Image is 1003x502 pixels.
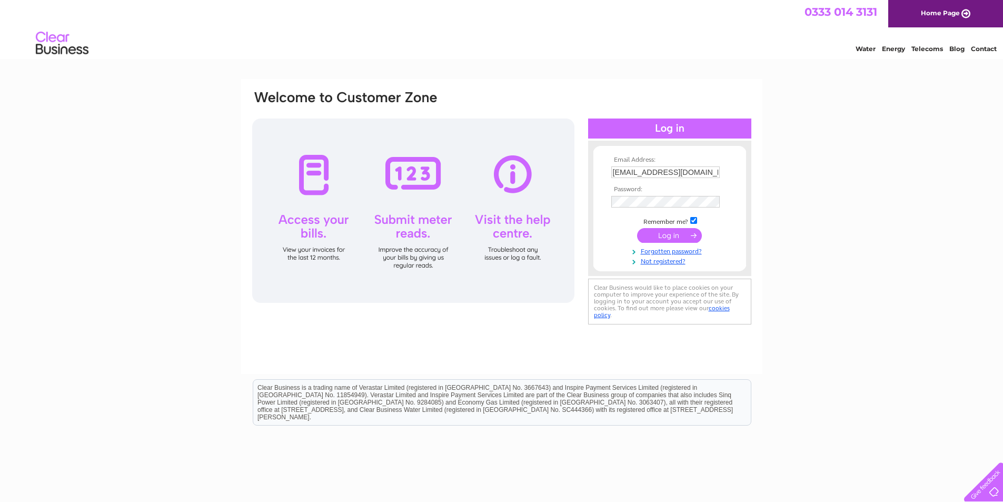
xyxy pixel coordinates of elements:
[609,156,731,164] th: Email Address:
[253,6,751,51] div: Clear Business is a trading name of Verastar Limited (registered in [GEOGRAPHIC_DATA] No. 3667643...
[971,45,997,53] a: Contact
[949,45,965,53] a: Blog
[805,5,877,18] a: 0333 014 3131
[637,228,702,243] input: Submit
[856,45,876,53] a: Water
[911,45,943,53] a: Telecoms
[594,304,730,319] a: cookies policy
[882,45,905,53] a: Energy
[611,255,731,265] a: Not registered?
[35,27,89,60] img: logo.png
[609,186,731,193] th: Password:
[611,245,731,255] a: Forgotten password?
[588,279,751,324] div: Clear Business would like to place cookies on your computer to improve your experience of the sit...
[609,215,731,226] td: Remember me?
